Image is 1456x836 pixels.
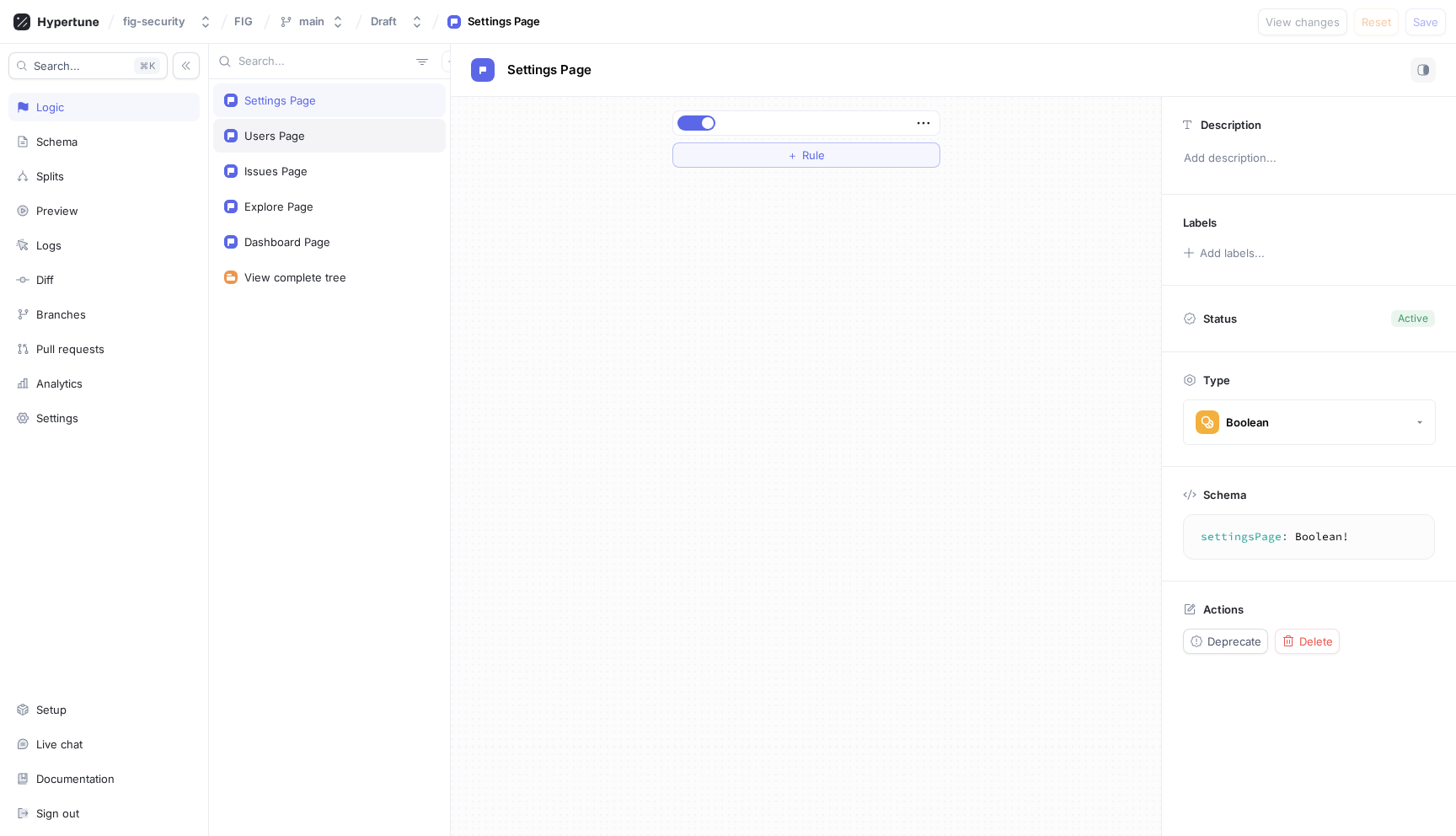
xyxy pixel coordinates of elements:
span: Reset [1362,17,1391,27]
div: Branches [36,308,86,321]
div: Schema [36,135,78,148]
div: Documentation [36,772,115,785]
div: Active [1398,311,1428,326]
span: Save [1413,17,1438,27]
p: Description [1201,118,1261,131]
button: Boolean [1183,399,1436,445]
div: Diff [36,273,54,287]
span: Settings Page [507,63,591,77]
button: Add labels... [1177,242,1270,264]
span: Search... [34,61,80,71]
button: Save [1405,8,1446,35]
span: Delete [1299,636,1333,646]
button: Search...K [8,52,168,79]
button: main [272,8,351,35]
div: Sign out [36,807,79,820]
div: Dashboard Page [244,235,330,249]
div: main [299,14,324,29]
p: Type [1203,373,1230,387]
div: Issues Page [244,164,308,178]
p: Actions [1203,603,1244,616]
a: Documentation [8,764,200,793]
button: fig-security [116,8,219,35]
button: Delete [1275,629,1340,654]
button: Reset [1354,8,1399,35]
div: Preview [36,204,78,217]
div: Analytics [36,377,83,390]
textarea: settingsPage: Boolean! [1191,522,1427,552]
button: Draft [364,8,431,35]
button: ＋Rule [672,142,940,168]
div: Users Page [244,129,305,142]
div: Settings [36,411,78,425]
p: Add description... [1176,144,1442,173]
div: Settings Page [468,13,540,30]
p: Schema [1203,488,1246,501]
div: Draft [371,14,397,29]
button: View changes [1258,8,1347,35]
span: Deprecate [1207,636,1261,646]
div: View complete tree [244,271,346,284]
div: Boolean [1226,415,1269,430]
div: Setup [36,703,67,716]
p: Status [1203,307,1237,330]
div: Settings Page [244,94,316,107]
button: Deprecate [1183,629,1268,654]
span: FIG [234,15,253,27]
div: Logic [36,100,64,114]
input: Search... [238,53,409,70]
div: Explore Page [244,200,313,213]
div: Pull requests [36,342,104,356]
span: View changes [1266,17,1340,27]
div: fig-security [123,14,185,29]
div: Splits [36,169,64,183]
div: Live chat [36,737,83,751]
div: Logs [36,238,62,252]
span: ＋ [787,150,798,160]
p: Labels [1183,216,1217,229]
div: K [134,57,160,74]
span: Rule [802,150,825,160]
